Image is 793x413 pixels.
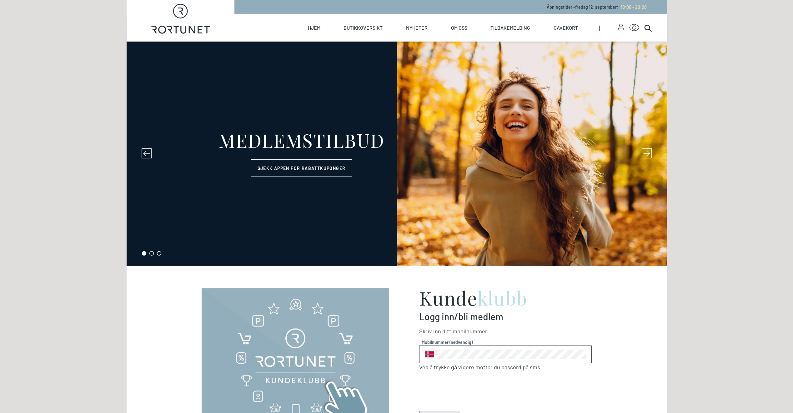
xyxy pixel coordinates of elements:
[308,14,320,42] a: Hjem
[554,14,578,42] a: Gavekort
[419,288,592,307] h2: Kunde
[599,14,618,42] span: |
[419,381,514,406] iframe: reCAPTCHA
[251,159,352,177] a: Sjekk appen for rabattkuponger
[490,14,530,42] a: Tilbakemelding
[422,339,589,346] span: Mobilnummer (nødvendig)
[127,42,667,266] div: slide 1 of 3
[344,14,383,42] a: Butikkoversikt
[618,4,647,10] a: 10:00 - 20:00
[419,327,592,336] p: Skriv inn ditt
[453,328,489,335] span: Mobilnummer .
[419,363,592,371] p: Ved å trykke gå videre mottar du passord på sms
[547,4,647,10] p: Åpningstider - fredag 12. september :
[419,311,592,322] p: Logg inn/bli medlem
[218,131,384,149] div: MEDLEMSTILBUD
[621,4,647,10] span: 10:00 - 20:00
[406,14,428,42] a: Nyheter
[451,14,467,42] a: Om oss
[629,23,639,33] button: Open Accessibility Menu
[477,285,528,310] span: klubb
[127,42,667,266] section: carousel-slider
